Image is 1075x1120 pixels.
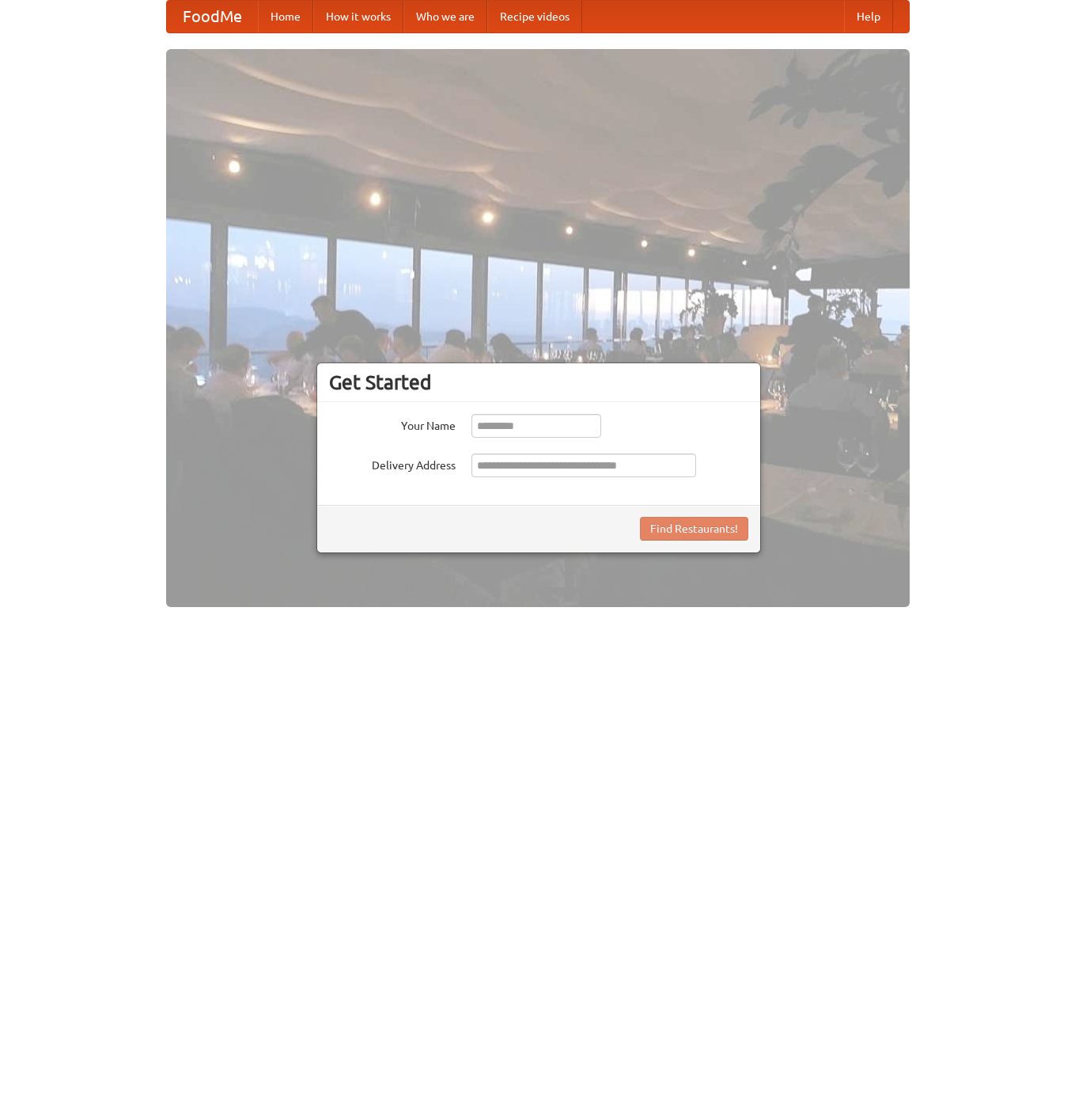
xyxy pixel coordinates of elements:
[487,1,582,32] a: Recipe videos
[403,1,487,32] a: Who we are
[329,454,456,473] label: Delivery Address
[313,1,403,32] a: How it works
[258,1,313,32] a: Home
[167,1,258,32] a: FoodMe
[640,517,748,541] button: Find Restaurants!
[844,1,893,32] a: Help
[329,370,748,394] h3: Get Started
[329,414,456,434] label: Your Name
